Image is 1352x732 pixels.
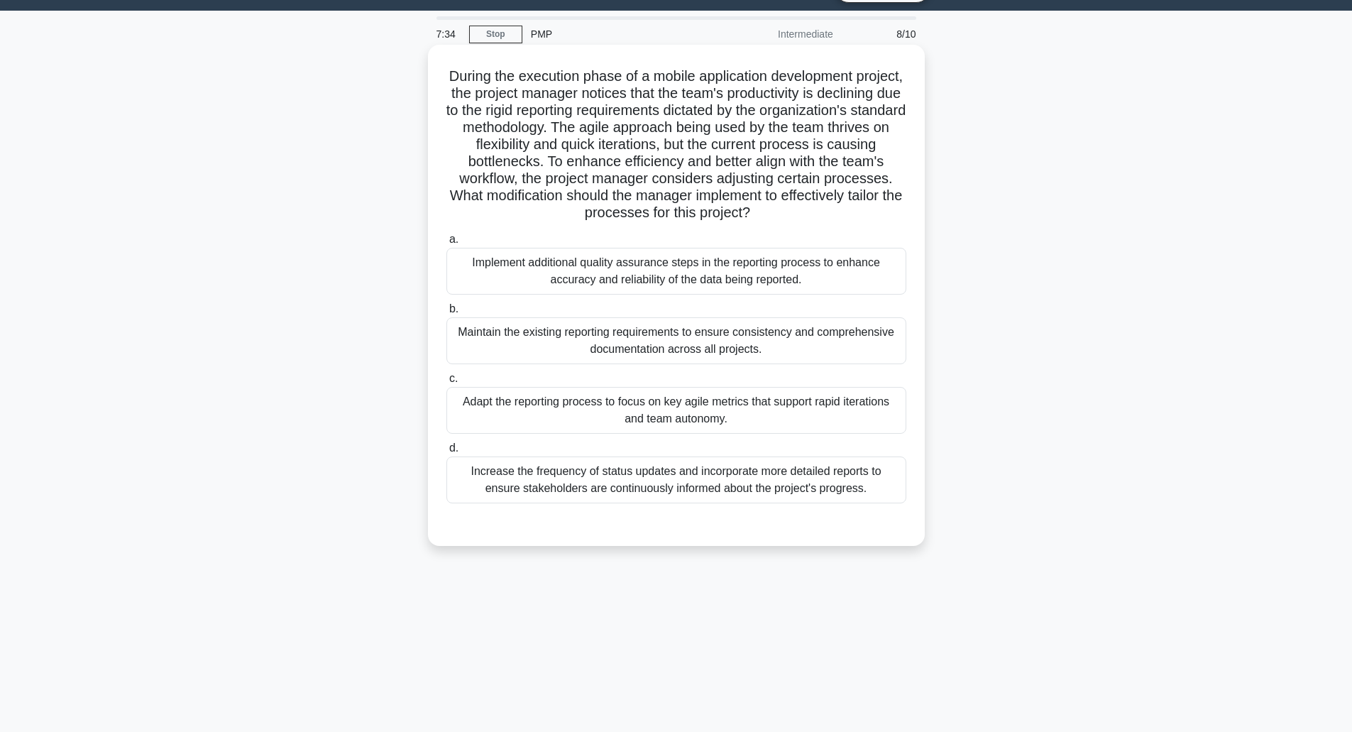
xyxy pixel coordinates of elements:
[449,233,458,245] span: a.
[445,67,908,222] h5: During the execution phase of a mobile application development project, the project manager notic...
[718,20,842,48] div: Intermediate
[446,387,906,434] div: Adapt the reporting process to focus on key agile metrics that support rapid iterations and team ...
[428,20,469,48] div: 7:34
[469,26,522,43] a: Stop
[842,20,925,48] div: 8/10
[446,248,906,295] div: Implement additional quality assurance steps in the reporting process to enhance accuracy and rel...
[446,457,906,503] div: Increase the frequency of status updates and incorporate more detailed reports to ensure stakehol...
[449,372,458,384] span: c.
[449,442,458,454] span: d.
[449,302,458,315] span: b.
[446,317,906,364] div: Maintain the existing reporting requirements to ensure consistency and comprehensive documentatio...
[522,20,718,48] div: PMP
